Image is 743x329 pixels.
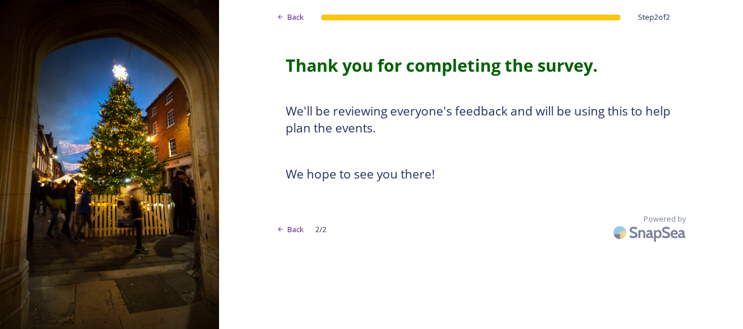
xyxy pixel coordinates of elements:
[286,103,677,137] h3: We'll be reviewing everyone's feedback and will be using this to help plan the events.
[286,54,598,76] strong: Thank you for completing the survey.
[610,219,692,246] img: SnapSea Logo
[287,12,304,23] span: Back
[315,224,327,235] span: 2 / 2
[638,12,670,23] span: Step 2 of 2
[644,213,686,225] span: Powered by
[287,224,304,235] span: Back
[286,166,677,183] h3: We hope to see you there!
